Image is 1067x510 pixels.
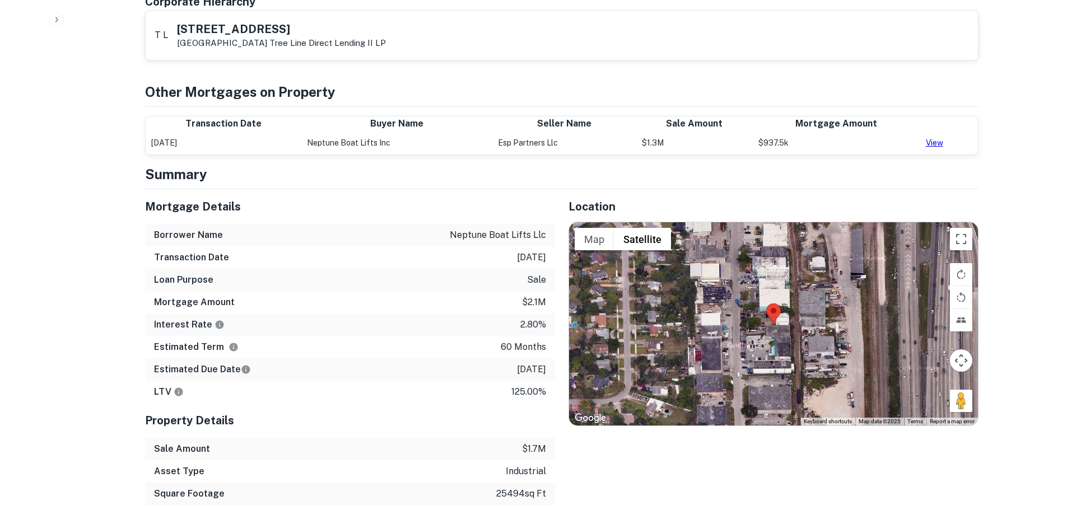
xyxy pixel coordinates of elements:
iframe: Chat Widget [1011,420,1067,474]
p: 60 months [501,340,546,354]
svg: Term is based on a standard schedule for this type of loan. [229,342,239,352]
h5: Property Details [145,412,555,429]
p: industrial [506,465,546,478]
p: [DATE] [517,251,546,264]
th: Sale Amount [636,116,753,131]
img: Google [572,411,609,425]
h6: Square Footage [154,487,225,500]
h6: Sale Amount [154,442,210,456]
button: Map camera controls [950,349,972,372]
span: Map data ©2025 [859,418,901,424]
button: Toggle fullscreen view [950,228,972,250]
p: 25494 sq ft [496,487,546,500]
p: $1.7m [522,442,546,456]
td: $1.3M [636,131,753,155]
td: neptune boat lifts inc [301,131,492,155]
h5: Location [569,198,979,215]
h6: LTV [154,385,184,399]
h4: Other Mortgages on Property [145,82,979,102]
button: Drag Pegman onto the map to open Street View [950,390,972,412]
a: Tree Line Direct Lending II LP [269,38,386,48]
td: $937.5k [753,131,920,155]
th: Mortgage Amount [753,116,920,131]
svg: Estimate is based on a standard schedule for this type of loan. [241,364,251,375]
a: View [926,138,943,147]
p: neptune boat lifts llc [450,228,546,242]
button: Show street map [575,228,614,250]
h4: Summary [145,164,979,184]
td: esp partners llc [492,131,636,155]
h6: Interest Rate [154,318,225,331]
p: 2.80% [520,318,546,331]
button: Keyboard shortcuts [804,418,852,425]
h5: [STREET_ADDRESS] [177,24,386,35]
h6: Asset Type [154,465,204,478]
svg: LTVs displayed on the website are for informational purposes only and may be reported incorrectly... [174,387,184,397]
p: sale [527,273,546,287]
p: $2.1m [522,296,546,309]
p: T L [155,29,168,42]
td: [DATE] [146,131,302,155]
button: Show satellite imagery [614,228,671,250]
p: 125.00% [511,385,546,399]
th: Buyer Name [301,116,492,131]
h6: Transaction Date [154,251,229,264]
h6: Estimated Due Date [154,363,251,376]
h6: Loan Purpose [154,273,213,287]
p: [DATE] [517,363,546,376]
a: Terms (opens in new tab) [907,418,923,424]
a: Open this area in Google Maps (opens a new window) [572,411,609,425]
h6: Borrower Name [154,228,223,242]
button: Rotate map counterclockwise [950,286,972,308]
th: Transaction Date [146,116,302,131]
h6: Mortgage Amount [154,296,235,309]
button: Tilt map [950,309,972,331]
h6: Estimated Term [154,340,239,354]
button: Rotate map clockwise [950,263,972,286]
th: Seller Name [492,116,636,131]
h5: Mortgage Details [145,198,555,215]
a: Report a map error [930,418,975,424]
svg: The interest rates displayed on the website are for informational purposes only and may be report... [215,320,225,330]
p: [GEOGRAPHIC_DATA] [177,38,386,48]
